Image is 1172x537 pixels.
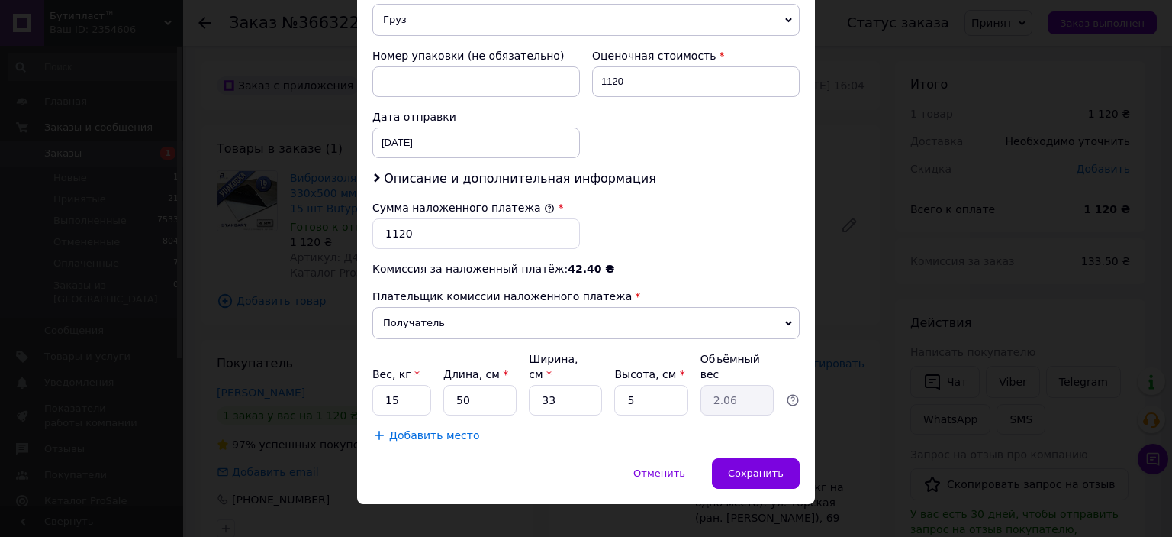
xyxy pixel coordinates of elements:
[372,202,555,214] label: Сумма наложенного платежа
[700,351,774,382] div: Объёмный вес
[384,171,656,186] span: Описание и дополнительная информация
[592,48,800,63] div: Оценочная стоимость
[372,261,800,277] div: Комиссия за наложенный платёж:
[372,109,580,125] div: Дата отправки
[372,368,420,380] label: Вес, кг
[372,307,800,339] span: Получатель
[372,290,632,302] span: Плательщик комиссии наложенного платежа
[443,368,508,380] label: Длина, см
[568,263,614,275] span: 42.40 ₴
[372,4,800,36] span: Груз
[529,353,578,380] label: Ширина, см
[728,467,784,479] span: Сохранить
[614,368,684,380] label: Высота, см
[389,429,480,442] span: Добавить место
[372,48,580,63] div: Номер упаковки (не обязательно)
[633,467,685,479] span: Отменить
